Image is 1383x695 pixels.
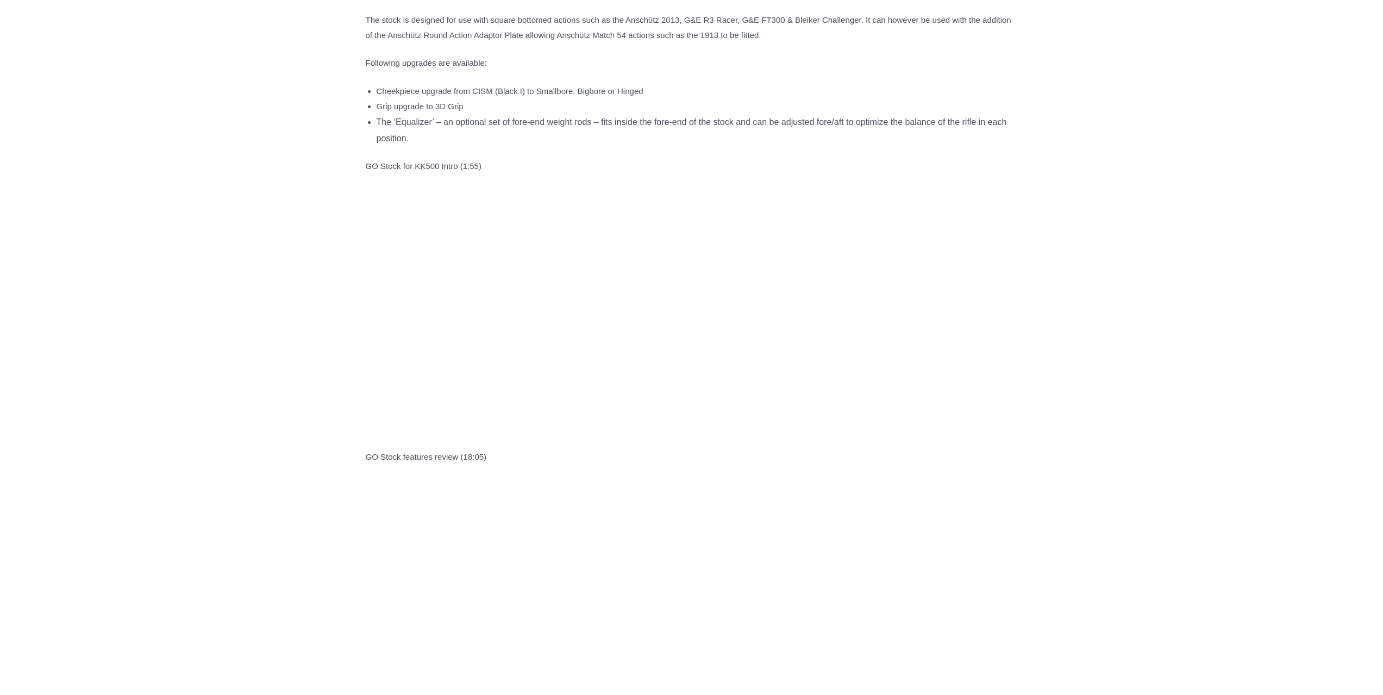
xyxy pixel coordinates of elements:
li: Grip upgrade to 3D Grip [377,99,1018,114]
p: GO Stock for KK500 Intro (1:55) [366,159,1018,174]
p: The stock is designed for use with square bottomed actions such as the Anschütz 2013, G&E R3 Race... [366,12,1018,43]
iframe: GameOver stock compatible for KK500 Trailer [366,187,816,431]
li: Cheekpiece upgrade from CISM (Black I) to Smallbore, Bigbore or Hinged [377,84,1018,99]
p: Following upgrades are available: [366,55,1018,71]
span: The ‘Equalizer’ – an optional set of fore-end weight rods – fits inside the fore-end of the stock... [377,117,1007,143]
